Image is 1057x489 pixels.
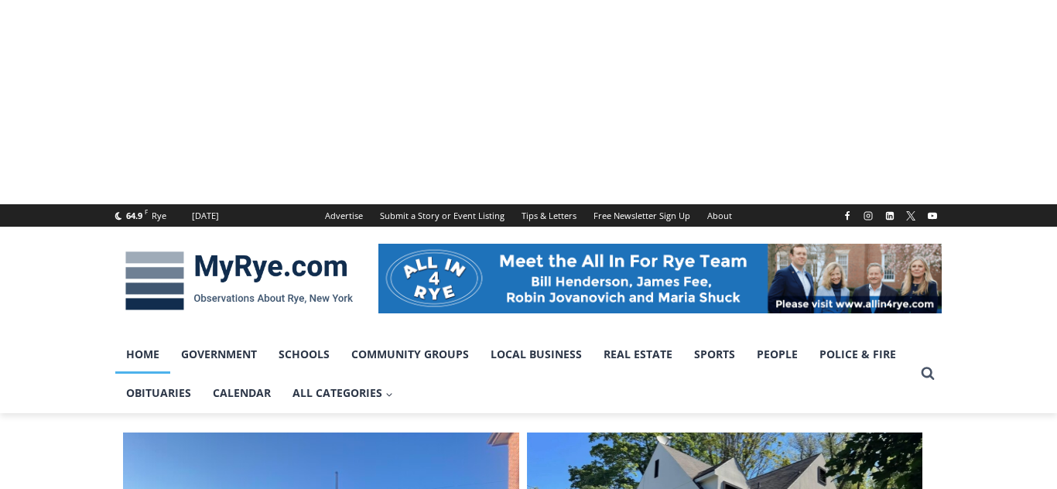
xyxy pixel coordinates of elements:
[371,204,513,227] a: Submit a Story or Event Listing
[914,360,942,388] button: View Search Form
[115,241,363,321] img: MyRye.com
[378,244,942,313] img: All in for Rye
[593,335,683,374] a: Real Estate
[126,210,142,221] span: 64.9
[923,207,942,225] a: YouTube
[513,204,585,227] a: Tips & Letters
[881,207,899,225] a: Linkedin
[809,335,907,374] a: Police & Fire
[152,209,166,223] div: Rye
[192,209,219,223] div: [DATE]
[115,335,170,374] a: Home
[838,207,857,225] a: Facebook
[699,204,741,227] a: About
[859,207,877,225] a: Instagram
[202,374,282,412] a: Calendar
[145,207,148,216] span: F
[282,374,404,412] a: All Categories
[316,204,371,227] a: Advertise
[480,335,593,374] a: Local Business
[746,335,809,374] a: People
[340,335,480,374] a: Community Groups
[115,335,914,413] nav: Primary Navigation
[585,204,699,227] a: Free Newsletter Sign Up
[901,207,920,225] a: X
[268,335,340,374] a: Schools
[115,374,202,412] a: Obituaries
[683,335,746,374] a: Sports
[316,204,741,227] nav: Secondary Navigation
[170,335,268,374] a: Government
[292,385,393,402] span: All Categories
